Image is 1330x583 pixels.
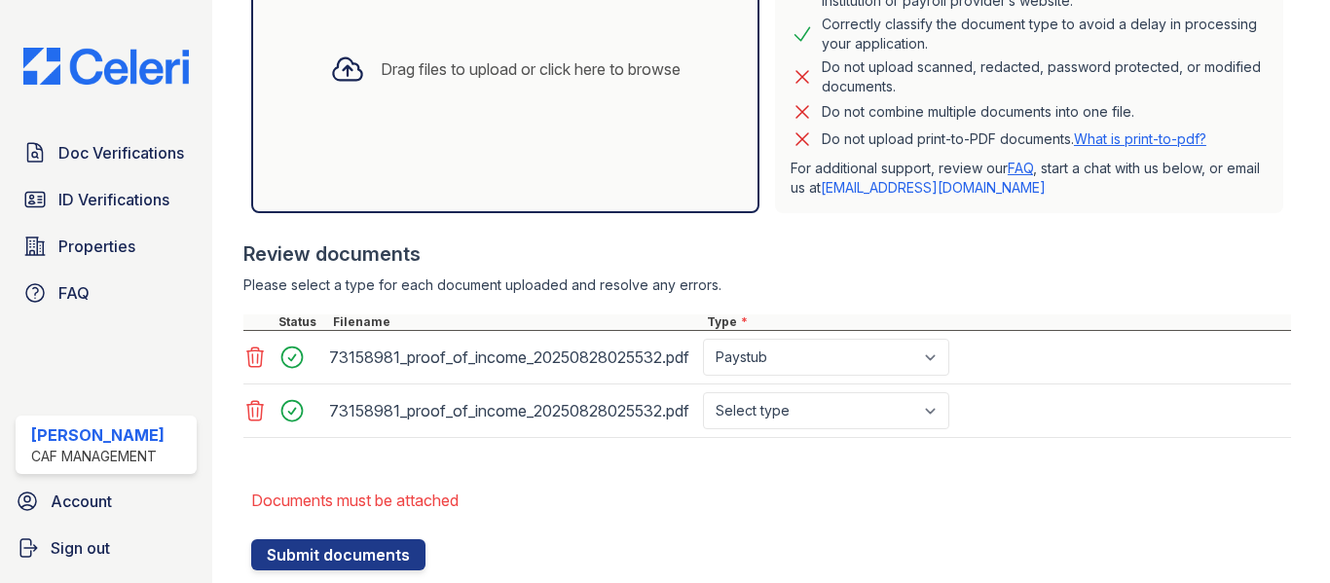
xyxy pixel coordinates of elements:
div: [PERSON_NAME] [31,423,165,447]
a: What is print-to-pdf? [1074,130,1206,147]
span: FAQ [58,281,90,305]
span: ID Verifications [58,188,169,211]
div: 73158981_proof_of_income_20250828025532.pdf [329,342,695,373]
div: Do not upload scanned, redacted, password protected, or modified documents. [822,57,1268,96]
div: CAF Management [31,447,165,466]
div: 73158981_proof_of_income_20250828025532.pdf [329,395,695,426]
img: CE_Logo_Blue-a8612792a0a2168367f1c8372b55b34899dd931a85d93a1a3d3e32e68fde9ad4.png [8,48,204,85]
a: Account [8,482,204,521]
div: Correctly classify the document type to avoid a delay in processing your application. [822,15,1268,54]
a: Sign out [8,528,204,567]
div: Do not combine multiple documents into one file. [822,100,1134,124]
a: ID Verifications [16,180,197,219]
p: Do not upload print-to-PDF documents. [822,129,1206,149]
div: Filename [329,314,703,330]
div: Drag files to upload or click here to browse [381,57,681,81]
button: Submit documents [251,539,425,570]
p: For additional support, review our , start a chat with us below, or email us at [791,159,1268,198]
a: FAQ [1008,160,1033,176]
a: Doc Verifications [16,133,197,172]
div: Type [703,314,1291,330]
span: Account [51,490,112,513]
a: [EMAIL_ADDRESS][DOMAIN_NAME] [821,179,1046,196]
a: Properties [16,227,197,266]
div: Review documents [243,240,1291,268]
div: Status [275,314,329,330]
li: Documents must be attached [251,481,1291,520]
a: FAQ [16,273,197,312]
div: Please select a type for each document uploaded and resolve any errors. [243,275,1291,295]
span: Properties [58,235,135,258]
span: Sign out [51,536,110,560]
span: Doc Verifications [58,141,184,164]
